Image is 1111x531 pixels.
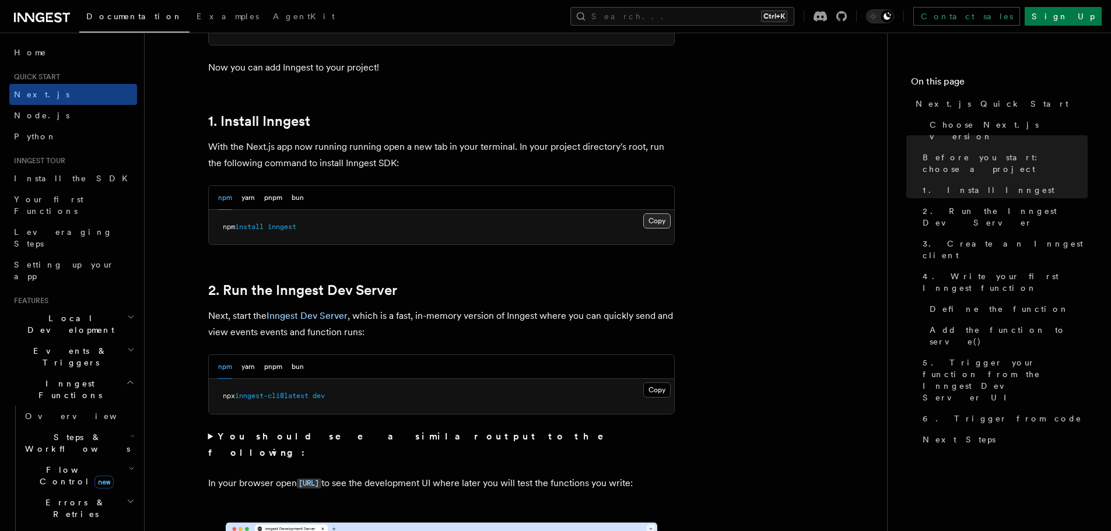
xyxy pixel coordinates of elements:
[208,308,675,340] p: Next, start the , which is a fast, in-memory version of Inngest where you can quickly send and vi...
[264,355,282,379] button: pnpm
[20,464,128,487] span: Flow Control
[313,392,325,400] span: dev
[235,392,309,400] span: inngest-cli@latest
[923,434,996,445] span: Next Steps
[9,378,126,401] span: Inngest Functions
[9,42,137,63] a: Home
[923,357,1088,403] span: 5. Trigger your function from the Inngest Dev Server UI
[923,184,1054,196] span: 1. Install Inngest
[208,282,397,298] a: 2. Run the Inngest Dev Server
[94,476,114,488] span: new
[20,427,137,459] button: Steps & Workflows
[273,12,335,21] span: AgentKit
[9,72,60,82] span: Quick start
[14,227,113,248] span: Leveraging Steps
[9,189,137,221] a: Your first Functions
[918,352,1088,408] a: 5. Trigger your function from the Inngest Dev Server UI
[268,223,296,231] span: inngest
[297,479,321,488] code: [URL]
[223,223,235,231] span: npm
[918,429,1088,450] a: Next Steps
[9,156,65,166] span: Inngest tour
[9,296,48,305] span: Features
[643,382,671,398] button: Copy
[9,340,137,373] button: Events & Triggers
[20,431,130,455] span: Steps & Workflows
[241,355,255,379] button: yarn
[918,180,1088,201] a: 1. Install Inngest
[9,84,137,105] a: Next.js
[14,260,114,281] span: Setting up your app
[264,186,282,210] button: pnpm
[267,310,348,321] a: Inngest Dev Server
[923,205,1088,228] span: 2. Run the Inngest Dev Server
[918,408,1088,429] a: 6. Trigger from code
[916,98,1068,110] span: Next.js Quick Start
[20,459,137,492] button: Flow Controlnew
[266,3,342,31] a: AgentKit
[9,308,137,340] button: Local Development
[1025,7,1102,26] a: Sign Up
[292,355,304,379] button: bun
[9,254,137,287] a: Setting up your app
[190,3,266,31] a: Examples
[923,238,1088,261] span: 3. Create an Inngest client
[9,373,137,406] button: Inngest Functions
[643,213,671,228] button: Copy
[761,10,787,22] kbd: Ctrl+K
[913,7,1020,26] a: Contact sales
[570,7,794,26] button: Search...Ctrl+K
[223,392,235,400] span: npx
[930,324,1088,347] span: Add the function to serve()
[923,413,1082,424] span: 6. Trigger from code
[14,47,47,58] span: Home
[918,233,1088,266] a: 3. Create an Inngest client
[208,475,675,492] p: In your browser open to see the development UI where later you will test the functions you write:
[14,174,135,183] span: Install the SDK
[911,93,1088,114] a: Next.js Quick Start
[9,345,127,368] span: Events & Triggers
[208,428,675,461] summary: You should see a similar output to the following:
[9,168,137,189] a: Install the SDK
[86,12,183,21] span: Documentation
[930,119,1088,142] span: Choose Next.js version
[197,12,259,21] span: Examples
[218,355,232,379] button: npm
[297,477,321,488] a: [URL]
[208,431,621,458] strong: You should see a similar output to the following:
[9,221,137,254] a: Leveraging Steps
[911,75,1088,93] h4: On this page
[14,90,69,99] span: Next.js
[925,114,1088,147] a: Choose Next.js version
[79,3,190,33] a: Documentation
[241,186,255,210] button: yarn
[25,412,145,421] span: Overview
[923,270,1088,294] span: 4. Write your first Inngest function
[14,195,83,216] span: Your first Functions
[9,105,137,126] a: Node.js
[20,497,127,520] span: Errors & Retries
[292,186,304,210] button: bun
[866,9,894,23] button: Toggle dark mode
[923,152,1088,175] span: Before you start: choose a project
[918,201,1088,233] a: 2. Run the Inngest Dev Server
[930,303,1069,315] span: Define the function
[208,139,675,171] p: With the Next.js app now running running open a new tab in your terminal. In your project directo...
[9,126,137,147] a: Python
[918,266,1088,298] a: 4. Write your first Inngest function
[14,132,57,141] span: Python
[218,186,232,210] button: npm
[20,492,137,525] button: Errors & Retries
[208,113,310,129] a: 1. Install Inngest
[235,223,264,231] span: install
[9,312,127,336] span: Local Development
[14,111,69,120] span: Node.js
[208,59,675,76] p: Now you can add Inngest to your project!
[20,406,137,427] a: Overview
[925,298,1088,319] a: Define the function
[918,147,1088,180] a: Before you start: choose a project
[925,319,1088,352] a: Add the function to serve()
